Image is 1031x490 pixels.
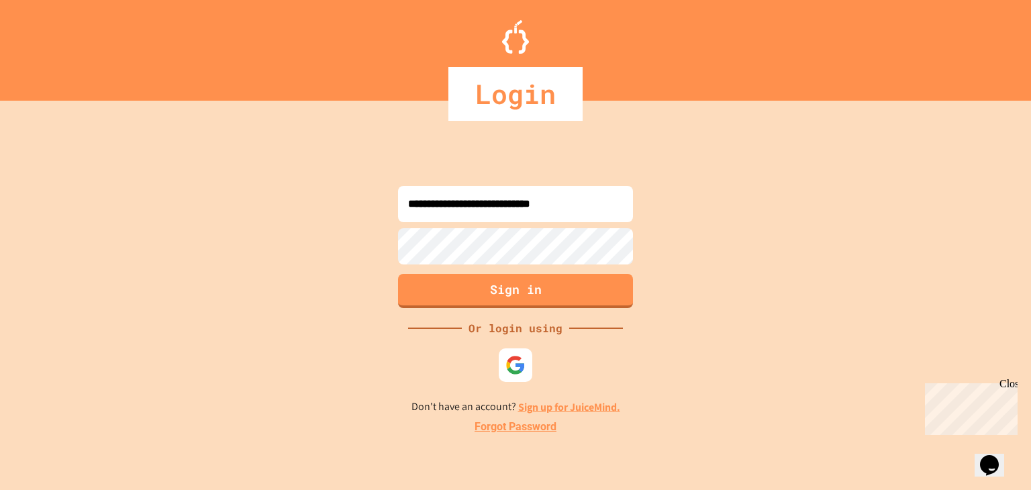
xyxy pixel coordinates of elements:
[5,5,93,85] div: Chat with us now!Close
[502,20,529,54] img: Logo.svg
[518,400,620,414] a: Sign up for JuiceMind.
[448,67,583,121] div: Login
[475,419,556,435] a: Forgot Password
[920,378,1018,435] iframe: chat widget
[462,320,569,336] div: Or login using
[505,355,526,375] img: google-icon.svg
[975,436,1018,477] iframe: chat widget
[398,274,633,308] button: Sign in
[411,399,620,415] p: Don't have an account?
